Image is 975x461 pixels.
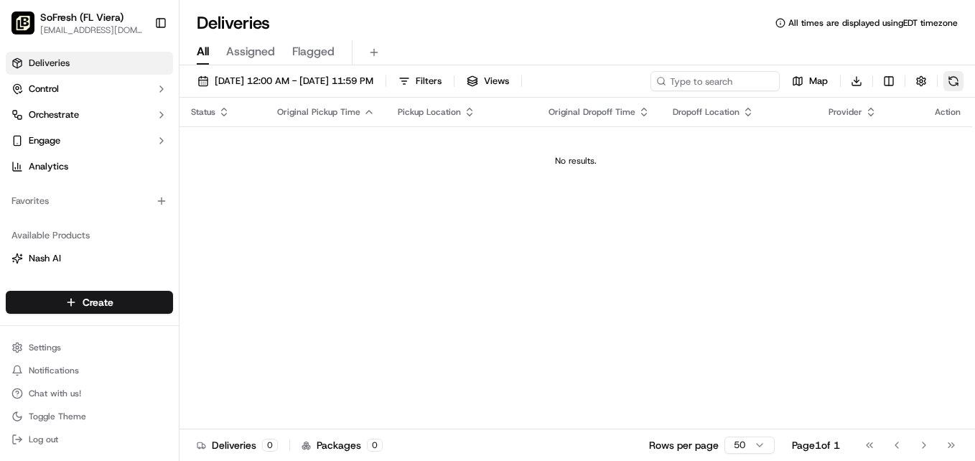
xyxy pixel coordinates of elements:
[6,406,173,427] button: Toggle Theme
[943,71,964,91] button: Refresh
[116,202,236,228] a: 💻API Documentation
[6,291,173,314] button: Create
[6,6,149,40] button: SoFresh (FL Viera)SoFresh (FL Viera)[EMAIL_ADDRESS][DOMAIN_NAME]
[11,11,34,34] img: SoFresh (FL Viera)
[460,71,516,91] button: Views
[6,383,173,404] button: Chat with us!
[367,439,383,452] div: 0
[191,71,380,91] button: [DATE] 12:00 AM - [DATE] 11:59 PM
[197,43,209,60] span: All
[9,202,116,228] a: 📗Knowledge Base
[244,141,261,159] button: Start new chat
[121,210,133,221] div: 💻
[29,411,86,422] span: Toggle Theme
[197,438,278,452] div: Deliveries
[191,106,215,118] span: Status
[549,106,635,118] span: Original Dropoff Time
[83,295,113,309] span: Create
[649,438,719,452] p: Rows per page
[6,190,173,213] div: Favorites
[6,247,173,270] button: Nash AI
[29,388,81,399] span: Chat with us!
[484,75,509,88] span: Views
[788,17,958,29] span: All times are displayed using EDT timezone
[197,11,270,34] h1: Deliveries
[398,106,461,118] span: Pickup Location
[185,155,966,167] div: No results.
[14,14,43,43] img: Nash
[215,75,373,88] span: [DATE] 12:00 AM - [DATE] 11:59 PM
[392,71,448,91] button: Filters
[29,160,68,173] span: Analytics
[49,152,182,163] div: We're available if you need us!
[49,137,235,152] div: Start new chat
[650,71,780,91] input: Type to search
[935,106,961,118] div: Action
[11,252,167,265] a: Nash AI
[416,75,442,88] span: Filters
[29,278,50,291] span: Fleet
[302,438,383,452] div: Packages
[29,134,60,147] span: Engage
[40,24,143,36] button: [EMAIL_ADDRESS][DOMAIN_NAME]
[6,337,173,358] button: Settings
[792,438,840,452] div: Page 1 of 1
[6,360,173,381] button: Notifications
[29,83,59,96] span: Control
[29,108,79,121] span: Orchestrate
[262,439,278,452] div: 0
[6,429,173,450] button: Log out
[11,278,167,291] a: Fleet
[29,252,61,265] span: Nash AI
[292,43,335,60] span: Flagged
[6,103,173,126] button: Orchestrate
[29,342,61,353] span: Settings
[6,129,173,152] button: Engage
[785,71,834,91] button: Map
[673,106,740,118] span: Dropoff Location
[29,434,58,445] span: Log out
[6,52,173,75] a: Deliveries
[37,93,258,108] input: Got a question? Start typing here...
[101,243,174,254] a: Powered byPylon
[14,210,26,221] div: 📗
[226,43,275,60] span: Assigned
[277,106,360,118] span: Original Pickup Time
[143,243,174,254] span: Pylon
[809,75,828,88] span: Map
[136,208,230,223] span: API Documentation
[14,137,40,163] img: 1736555255976-a54dd68f-1ca7-489b-9aae-adbdc363a1c4
[6,155,173,178] a: Analytics
[29,365,79,376] span: Notifications
[6,273,173,296] button: Fleet
[29,208,110,223] span: Knowledge Base
[40,10,123,24] button: SoFresh (FL Viera)
[6,78,173,101] button: Control
[14,57,261,80] p: Welcome 👋
[6,224,173,247] div: Available Products
[29,57,70,70] span: Deliveries
[829,106,862,118] span: Provider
